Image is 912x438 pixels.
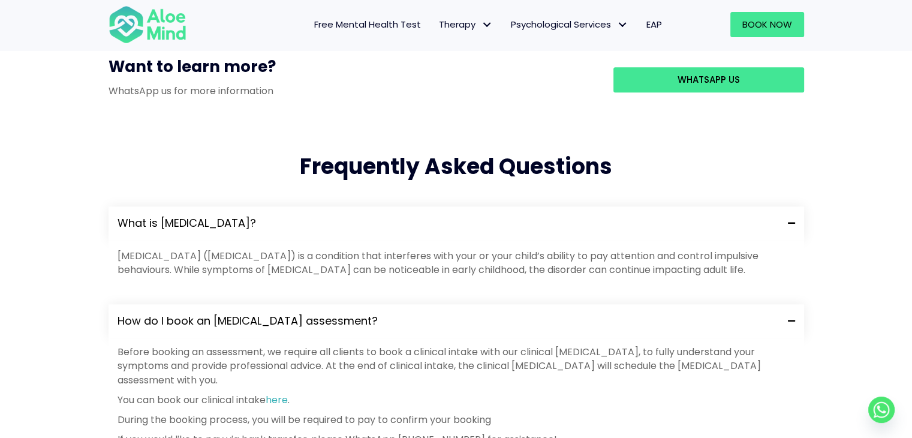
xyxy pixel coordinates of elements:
[646,18,662,31] span: EAP
[118,313,779,329] span: How do I book an [MEDICAL_DATA] assessment?
[266,393,288,407] a: here
[730,12,804,37] a: Book Now
[637,12,671,37] a: EAP
[502,12,637,37] a: Psychological ServicesPsychological Services: submenu
[118,215,779,231] span: What is [MEDICAL_DATA]?
[613,67,804,92] a: WhatsApp us
[202,12,671,37] nav: Menu
[314,18,421,31] span: Free Mental Health Test
[439,18,493,31] span: Therapy
[118,413,795,427] p: During the booking process, you will be required to pay to confirm your booking
[305,12,430,37] a: Free Mental Health Test
[511,18,628,31] span: Psychological Services
[742,18,792,31] span: Book Now
[678,73,740,86] span: WhatsApp us
[118,393,795,407] p: You can book our clinical intake .
[118,249,795,277] p: [MEDICAL_DATA] ([MEDICAL_DATA]) is a condition that interferes with your or your child’s ability ...
[109,56,595,83] h3: Want to learn more?
[300,151,612,182] span: Frequently Asked Questions
[478,16,496,34] span: Therapy: submenu
[614,16,631,34] span: Psychological Services: submenu
[109,5,186,44] img: Aloe mind Logo
[118,345,795,387] p: Before booking an assessment, we require all clients to book a clinical intake with our clinical ...
[868,397,895,423] a: Whatsapp
[109,84,595,98] p: WhatsApp us for more information
[430,12,502,37] a: TherapyTherapy: submenu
